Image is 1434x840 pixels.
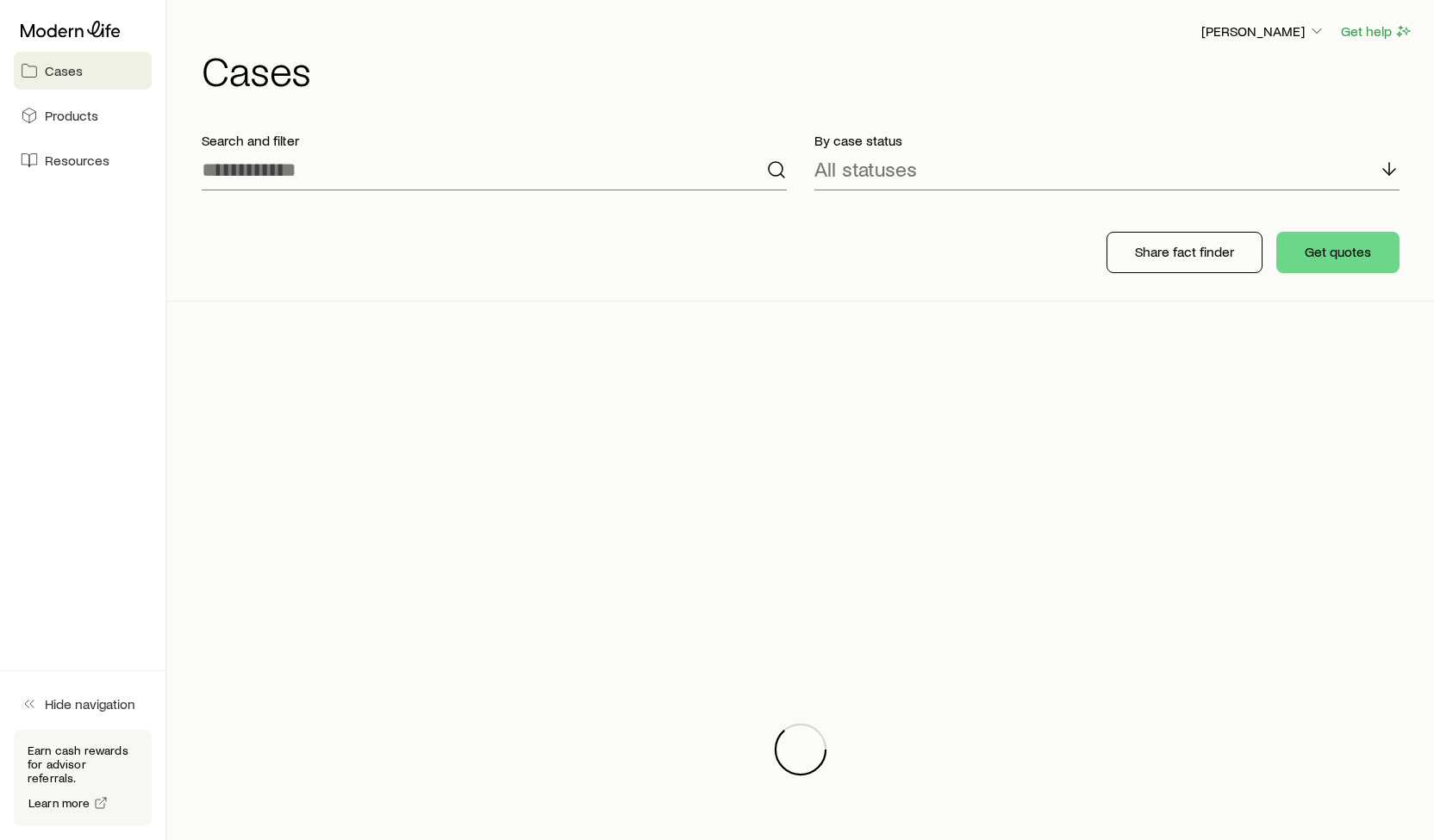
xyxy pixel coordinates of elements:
[814,132,1400,149] p: By case status
[28,744,138,785] p: Earn cash rewards for advisor referrals.
[14,96,152,134] a: Products
[202,49,1413,90] h1: Cases
[45,107,98,124] span: Products
[1200,22,1326,42] button: [PERSON_NAME]
[28,797,90,809] span: Learn more
[14,685,152,723] button: Hide navigation
[1135,243,1234,260] p: Share fact finder
[45,152,109,169] span: Resources
[202,132,787,149] p: Search and filter
[14,52,152,90] a: Cases
[1340,22,1413,41] button: Get help
[14,730,152,826] div: Earn cash rewards for advisor referrals.Learn more
[814,157,917,181] p: All statuses
[1276,232,1400,273] button: Get quotes
[45,62,83,79] span: Cases
[45,695,135,712] span: Hide navigation
[14,141,152,179] a: Resources
[1107,232,1263,273] button: Share fact finder
[1201,22,1325,40] p: [PERSON_NAME]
